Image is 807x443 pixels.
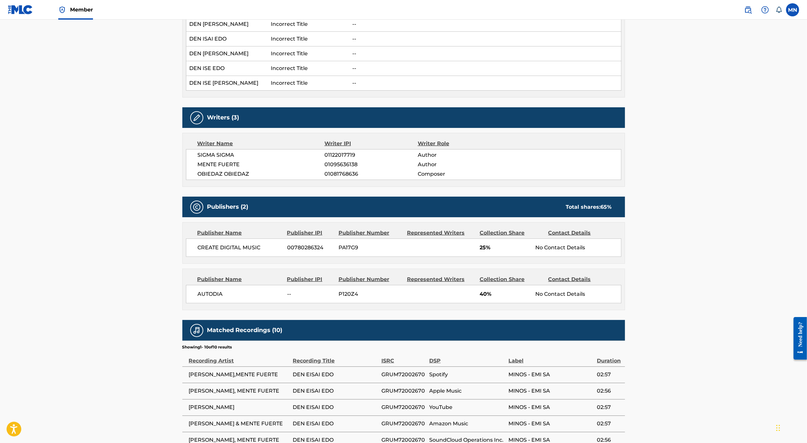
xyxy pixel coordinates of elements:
span: MENTE FUERTE [198,161,325,168]
span: 00780286324 [287,244,334,252]
span: Apple Music [429,387,505,395]
div: No Contact Details [535,290,621,298]
span: GRUM72002670 [381,403,426,411]
div: Contact Details [548,229,612,237]
td: Incorrect Title [267,61,349,76]
div: Duration [597,350,622,365]
span: Amazon Music [429,420,505,428]
span: YouTube [429,403,505,411]
span: Author [418,161,503,168]
span: DEN EISAI EDO [293,371,378,379]
div: Total shares: [566,203,612,211]
div: User Menu [786,3,799,16]
div: Writer IPI [324,140,418,148]
span: 02:57 [597,403,622,411]
div: Publisher Name [197,275,282,283]
span: SIGMA SIGMA [198,151,325,159]
h5: Publishers (2) [207,203,248,211]
td: Incorrect Title [267,46,349,61]
span: DEN EISAI EDO [293,387,378,395]
div: Writer Role [418,140,503,148]
div: Represented Writers [407,275,475,283]
span: DEN EISAI EDO [293,420,378,428]
iframe: Chat Widget [774,412,807,443]
span: 02:57 [597,371,622,379]
span: [PERSON_NAME] & MENTE FUERTE [189,420,290,428]
div: Publisher Name [197,229,282,237]
span: Author [418,151,503,159]
div: ISRC [381,350,426,365]
span: 02:56 [597,387,622,395]
span: PA17G9 [339,244,402,252]
span: MINOS - EMI SA [508,403,594,411]
td: DEN ISE EDO [186,61,267,76]
img: MLC Logo [8,5,33,14]
span: AUTODIA [198,290,283,298]
span: 02:57 [597,420,622,428]
span: 40% [480,290,530,298]
span: MINOS - EMI SA [508,371,594,379]
img: Writers [193,114,201,122]
span: MINOS - EMI SA [508,420,594,428]
div: Collection Share [480,275,543,283]
td: -- [349,46,621,61]
div: Publisher IPI [287,275,334,283]
img: search [744,6,752,14]
span: P120Z4 [339,290,402,298]
span: [PERSON_NAME],MENTE FUERTE [189,371,290,379]
span: DEN EISAI EDO [293,403,378,411]
h5: Matched Recordings (10) [207,327,283,334]
td: -- [349,76,621,91]
img: Top Rightsholder [58,6,66,14]
td: DEN ISAI EDO [186,32,267,46]
div: Contact Details [548,275,612,283]
td: Incorrect Title [267,76,349,91]
div: Recording Artist [189,350,290,365]
span: GRUM72002670 [381,420,426,428]
div: Collection Share [480,229,543,237]
span: -- [287,290,334,298]
div: Label [508,350,594,365]
img: Publishers [193,203,201,211]
p: Showing 1 - 10 of 10 results [182,344,232,350]
div: DSP [429,350,505,365]
div: Notifications [776,7,782,13]
span: CREATE DIGITAL MUSIC [198,244,283,252]
span: 01081768636 [324,170,417,178]
span: 65 % [601,204,612,210]
iframe: Resource Center [789,312,807,365]
td: DEN ISE [PERSON_NAME] [186,76,267,91]
div: Publisher Number [339,275,402,283]
td: DEN [PERSON_NAME] [186,17,267,32]
div: Represented Writers [407,229,475,237]
span: 25% [480,244,530,252]
div: Publisher Number [339,229,402,237]
img: help [761,6,769,14]
span: 01122017719 [324,151,417,159]
span: [PERSON_NAME], MENTE FUERTE [189,387,290,395]
span: Composer [418,170,503,178]
span: 01095636138 [324,161,417,168]
td: -- [349,32,621,46]
img: Matched Recordings [193,327,201,334]
div: Publisher IPI [287,229,334,237]
span: OBIEDAZ OBIEDAZ [198,170,325,178]
span: Spotify [429,371,505,379]
td: Incorrect Title [267,32,349,46]
span: GRUM72002670 [381,387,426,395]
div: Recording Title [293,350,378,365]
div: No Contact Details [535,244,621,252]
span: GRUM72002670 [381,371,426,379]
span: [PERSON_NAME] [189,403,290,411]
td: -- [349,17,621,32]
td: DEN [PERSON_NAME] [186,46,267,61]
a: Public Search [742,3,755,16]
div: Help [759,3,772,16]
td: Incorrect Title [267,17,349,32]
span: MINOS - EMI SA [508,387,594,395]
h5: Writers (3) [207,114,239,121]
div: Drag [776,418,780,438]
